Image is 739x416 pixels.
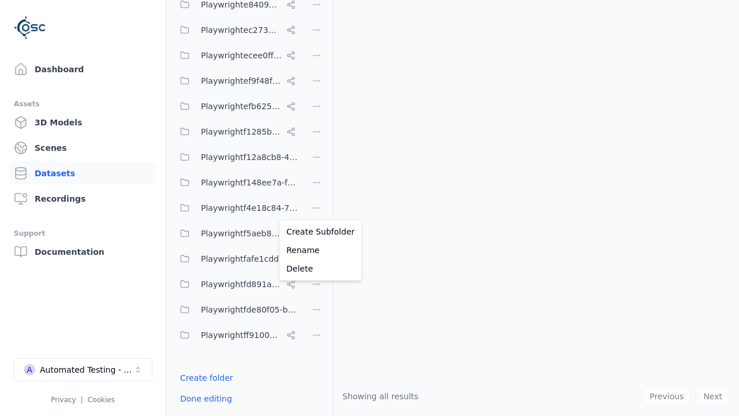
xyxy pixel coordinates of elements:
[282,222,359,241] a: Create Subfolder
[282,259,359,278] a: Delete
[282,241,359,259] a: Rename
